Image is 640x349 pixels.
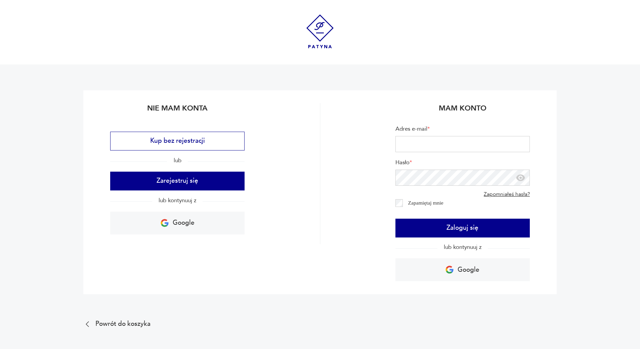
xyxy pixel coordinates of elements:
[303,14,337,48] img: Patyna - sklep z meblami i dekoracjami vintage
[152,197,203,204] span: lub kontynuuj z
[458,264,479,276] p: Google
[395,219,530,237] button: Zaloguj się
[110,132,245,150] button: Kup bez rejestracji
[110,103,245,119] h2: Nie mam konta
[395,103,530,119] h2: Mam konto
[395,125,530,136] label: Adres e-mail
[395,159,530,170] label: Hasło
[167,157,187,164] span: lub
[83,320,557,328] a: Powrót do koszyka
[408,200,443,206] label: Zapamiętaj mnie
[484,191,530,198] a: Zapomniałeś hasła?
[161,219,169,227] img: Ikona Google
[445,266,454,274] img: Ikona Google
[173,217,195,229] p: Google
[95,321,151,327] p: Powrót do koszyka
[395,258,530,281] a: Google
[110,212,245,234] a: Google
[110,172,245,190] button: Zarejestruj się
[437,243,488,251] span: lub kontynuuj z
